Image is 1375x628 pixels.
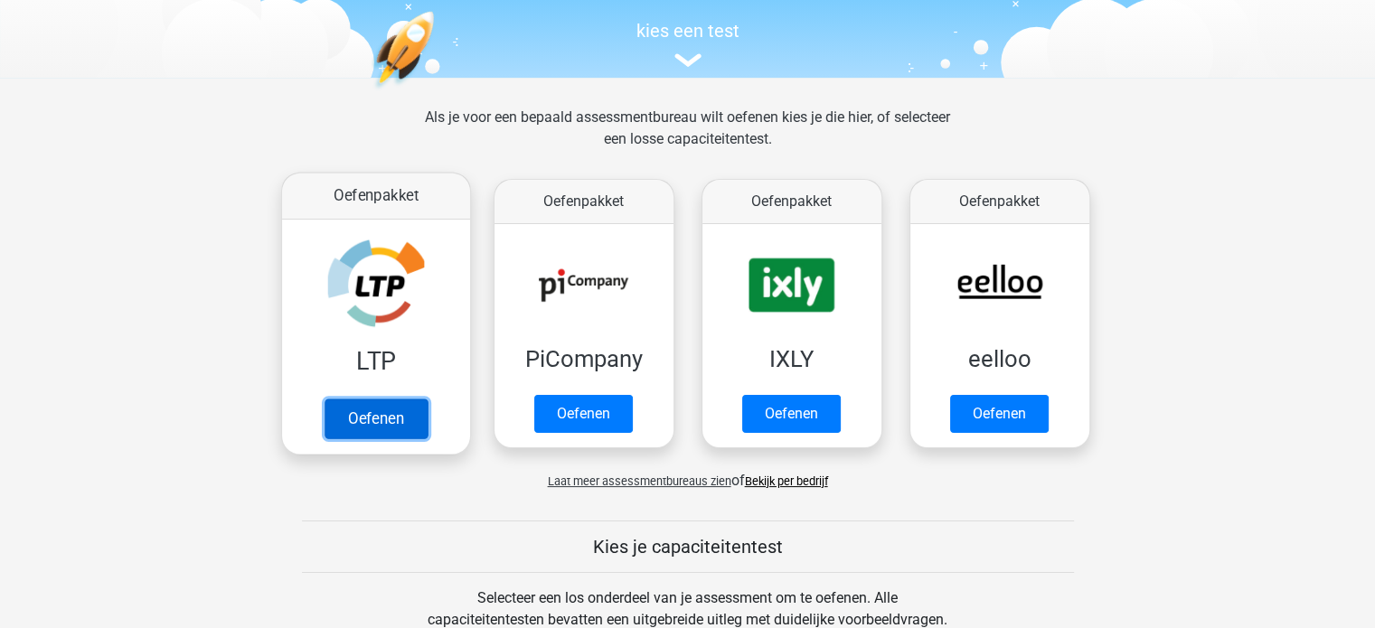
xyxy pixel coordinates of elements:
[674,53,702,67] img: assessment
[272,20,1104,42] h5: kies een test
[410,107,965,172] div: Als je voor een bepaald assessmentbureau wilt oefenen kies je die hier, of selecteer een losse ca...
[272,20,1104,68] a: kies een test
[302,536,1074,558] h5: Kies je capaciteitentest
[324,398,427,438] a: Oefenen
[534,395,633,433] a: Oefenen
[950,395,1049,433] a: Oefenen
[742,395,841,433] a: Oefenen
[272,455,1104,492] div: of
[548,474,731,488] span: Laat meer assessmentbureaus zien
[372,11,504,174] img: oefenen
[745,474,828,488] a: Bekijk per bedrijf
